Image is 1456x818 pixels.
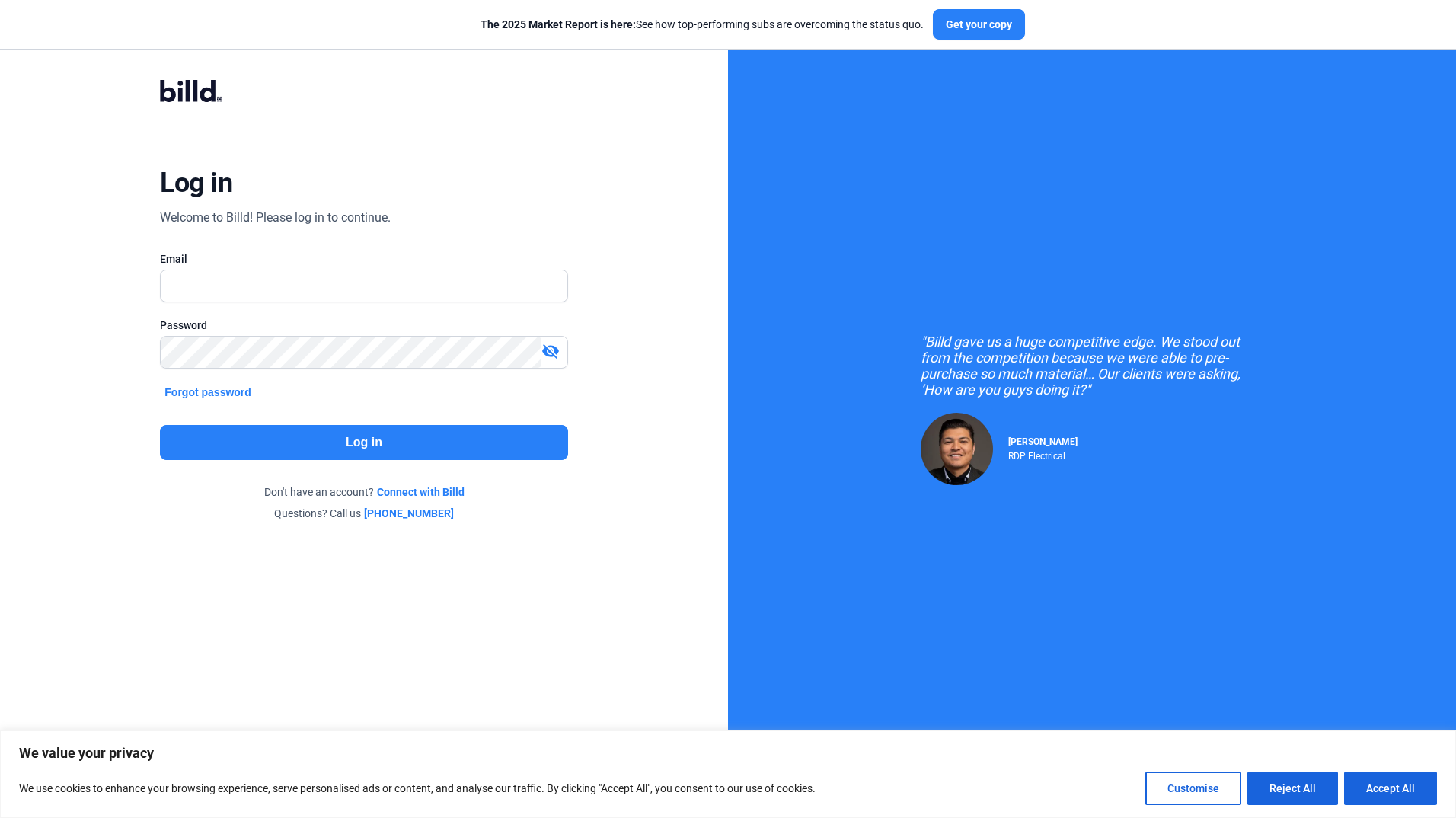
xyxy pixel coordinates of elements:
[1344,772,1437,805] button: Accept All
[364,506,454,521] a: [PHONE_NUMBER]
[160,384,256,401] button: Forgot password
[1145,772,1241,805] button: Customise
[377,484,465,500] a: Connect with Billd
[19,779,816,797] p: We use cookies to enhance your browsing experience, serve personalised ads or content, and analys...
[481,17,924,32] div: See how top-performing subs are overcoming the status quo.
[160,425,567,460] button: Log in
[1008,436,1078,447] span: [PERSON_NAME]
[19,744,1437,762] p: We value your privacy
[921,413,993,485] img: Raul Pacheco
[481,18,636,30] span: The 2025 Market Report is here:
[1247,772,1338,805] button: Reject All
[160,506,567,521] div: Questions? Call us
[160,209,391,227] div: Welcome to Billd! Please log in to continue.
[160,251,567,267] div: Email
[160,166,232,200] div: Log in
[160,318,567,333] div: Password
[541,342,560,360] mat-icon: visibility_off
[160,484,567,500] div: Don't have an account?
[921,334,1263,398] div: "Billd gave us a huge competitive edge. We stood out from the competition because we were able to...
[1008,447,1078,462] div: RDP Electrical
[933,9,1025,40] button: Get your copy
